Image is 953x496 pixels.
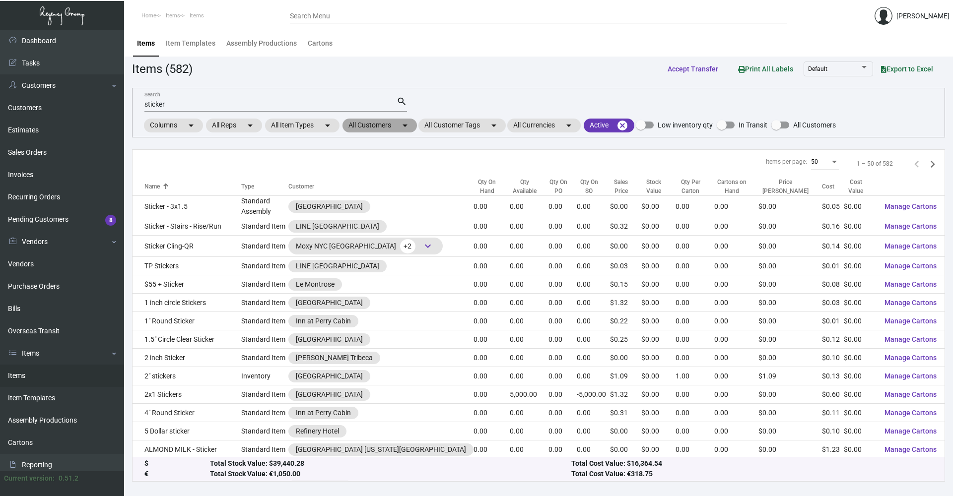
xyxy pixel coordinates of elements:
[206,119,262,132] mat-chip: All Reps
[676,385,715,404] td: 0.00
[577,236,610,257] td: 0.00
[510,422,548,440] td: 0.00
[133,367,241,385] td: 2" stickers
[144,182,160,191] div: Name
[758,196,822,217] td: $0.00
[422,240,434,252] span: keyboard_arrow_down
[881,65,933,73] span: Export to Excel
[474,367,510,385] td: 0.00
[885,299,937,307] span: Manage Cartons
[296,371,363,381] div: [GEOGRAPHIC_DATA]
[241,257,288,275] td: Standard Item
[610,275,641,294] td: $0.15
[714,196,758,217] td: 0.00
[133,385,241,404] td: 2x1 Stickers
[548,275,577,294] td: 0.00
[241,312,288,330] td: Standard Item
[641,367,676,385] td: $0.00
[844,422,877,440] td: $0.00
[844,404,877,422] td: $0.00
[844,330,877,349] td: $0.00
[510,367,548,385] td: 0.00
[676,217,715,236] td: 0.00
[822,312,844,330] td: $0.01
[510,294,548,312] td: 0.00
[185,120,197,131] mat-icon: arrow_drop_down
[577,275,610,294] td: 0.00
[241,385,288,404] td: Standard Item
[241,294,288,312] td: Standard Item
[296,426,339,436] div: Refinery Hotel
[474,275,510,294] td: 0.00
[241,182,288,191] div: Type
[676,257,715,275] td: 0.00
[857,159,893,168] div: 1 – 50 of 582
[610,217,641,236] td: $0.32
[577,294,610,312] td: 0.00
[474,385,510,404] td: 0.00
[885,222,937,230] span: Manage Cartons
[296,408,351,418] div: Inn at Perry Cabin
[548,330,577,349] td: 0.00
[241,404,288,422] td: Standard Item
[714,257,758,275] td: 0.00
[610,294,641,312] td: $1.32
[714,275,758,294] td: 0.00
[510,196,548,217] td: 0.00
[844,178,877,195] div: Cost Value
[577,385,610,404] td: -5,000.00
[822,182,844,191] div: Cost
[400,239,415,253] span: +2
[577,257,610,275] td: 0.00
[474,178,501,195] div: Qty On Hand
[660,60,726,78] button: Accept Transfer
[133,404,241,422] td: 4" Round Sticker
[133,257,241,275] td: TP Stickers
[758,178,813,195] div: Price [PERSON_NAME]
[885,280,937,288] span: Manage Cartons
[166,38,215,49] div: Item Templates
[714,294,758,312] td: 0.00
[510,178,548,195] div: Qty Available
[144,459,210,469] div: $
[641,178,676,195] div: Stock Value
[909,156,925,172] button: Previous page
[610,178,641,195] div: Sales Price
[714,349,758,367] td: 0.00
[676,330,715,349] td: 0.00
[676,367,715,385] td: 1.00
[190,12,204,19] span: Items
[885,202,937,210] span: Manage Cartons
[563,120,575,131] mat-icon: arrow_drop_down
[822,257,844,275] td: $0.01
[322,120,334,131] mat-icon: arrow_drop_down
[474,294,510,312] td: 0.00
[676,312,715,330] td: 0.00
[676,422,715,440] td: 0.00
[844,236,877,257] td: $0.00
[844,440,877,459] td: $0.00
[885,372,937,380] span: Manage Cartons
[241,217,288,236] td: Standard Item
[676,236,715,257] td: 0.00
[925,156,941,172] button: Next page
[844,294,877,312] td: $0.00
[739,119,767,131] span: In Transit
[133,349,241,367] td: 2 inch Sticker
[507,119,581,132] mat-chip: All Currencies
[641,236,676,257] td: $0.00
[144,182,241,191] div: Name
[676,440,715,459] td: 0.00
[793,119,836,131] span: All Customers
[241,196,288,217] td: Standard Assembly
[844,312,877,330] td: $0.00
[822,217,844,236] td: $0.16
[641,349,676,367] td: $0.00
[758,275,822,294] td: $0.00
[342,119,417,132] mat-chip: All Customers
[133,312,241,330] td: 1" Round Sticker
[616,120,628,131] mat-icon: cancel
[610,349,641,367] td: $0.00
[822,422,844,440] td: $0.10
[758,257,822,275] td: $0.00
